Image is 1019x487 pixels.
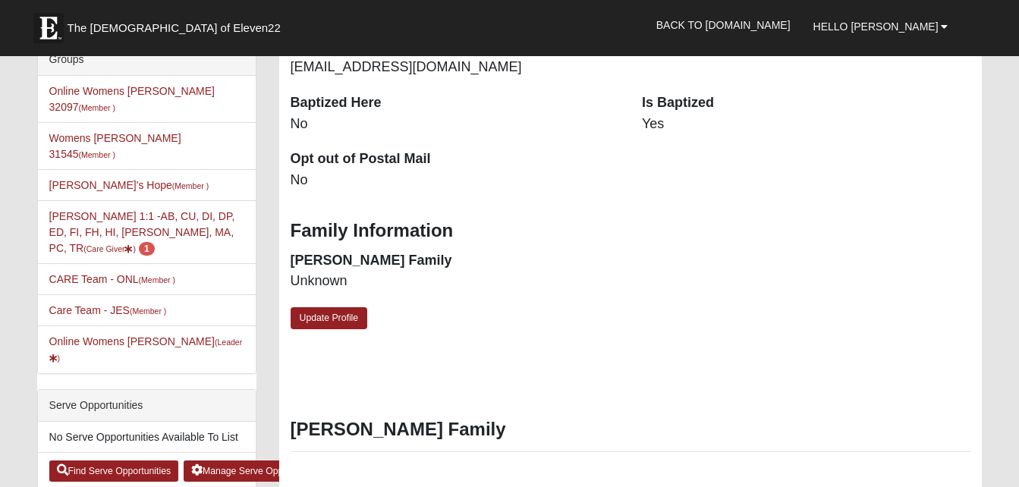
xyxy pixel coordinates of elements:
img: Eleven22 logo [33,13,64,43]
a: Back to [DOMAIN_NAME] [645,6,802,44]
a: Update Profile [291,307,368,329]
dd: No [291,115,619,134]
a: [PERSON_NAME]'s Hope(Member ) [49,179,209,191]
span: The [DEMOGRAPHIC_DATA] of Eleven22 [68,20,281,36]
small: (Member ) [172,181,209,190]
span: Hello [PERSON_NAME] [813,20,939,33]
h3: Family Information [291,220,971,242]
a: The [DEMOGRAPHIC_DATA] of Eleven22 [26,5,329,43]
div: Serve Opportunities [38,390,256,422]
small: (Care Giver ) [83,244,136,253]
dd: [EMAIL_ADDRESS][DOMAIN_NAME] [291,58,619,77]
small: (Member ) [139,275,175,284]
small: (Member ) [130,306,166,316]
a: CARE Team - ONL(Member ) [49,273,175,285]
a: Online Womens [PERSON_NAME](Leader) [49,335,243,363]
a: Find Serve Opportunities [49,460,179,482]
small: (Member ) [79,150,115,159]
a: Online Womens [PERSON_NAME] 32097(Member ) [49,85,215,113]
dt: [PERSON_NAME] Family [291,251,619,271]
dd: Yes [642,115,970,134]
a: Care Team - JES(Member ) [49,304,167,316]
a: Womens [PERSON_NAME] 31545(Member ) [49,132,181,160]
a: Manage Serve Opportunities [184,460,329,482]
li: No Serve Opportunities Available To List [38,422,256,453]
a: [PERSON_NAME] 1:1 -AB, CU, DI, DP, ED, FI, FH, HI, [PERSON_NAME], MA, PC, TR(Care Giver) 1 [49,210,235,254]
dt: Opt out of Postal Mail [291,149,619,169]
span: number of pending members [139,242,155,256]
h3: [PERSON_NAME] Family [291,419,971,441]
dd: Unknown [291,272,619,291]
div: Groups [38,44,256,76]
a: Hello [PERSON_NAME] [802,8,960,46]
dt: Baptized Here [291,93,619,113]
small: (Member ) [79,103,115,112]
dt: Is Baptized [642,93,970,113]
dd: No [291,171,619,190]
